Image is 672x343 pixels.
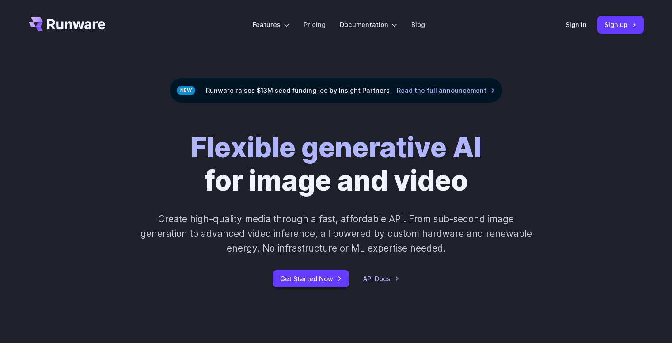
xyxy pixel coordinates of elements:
[191,131,482,198] h1: for image and video
[597,16,644,33] a: Sign up
[363,274,399,284] a: API Docs
[139,212,533,256] p: Create high-quality media through a fast, affordable API. From sub-second image generation to adv...
[397,85,495,95] a: Read the full announcement
[273,270,349,287] a: Get Started Now
[29,17,106,31] a: Go to /
[191,131,482,164] strong: Flexible generative AI
[411,19,425,30] a: Blog
[340,19,397,30] label: Documentation
[566,19,587,30] a: Sign in
[253,19,289,30] label: Features
[304,19,326,30] a: Pricing
[169,78,503,103] div: Runware raises $13M seed funding led by Insight Partners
